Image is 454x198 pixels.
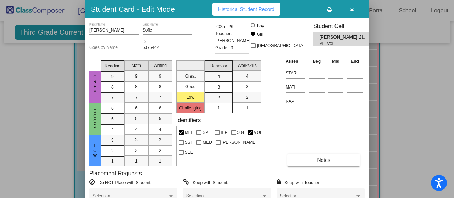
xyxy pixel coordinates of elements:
[185,128,193,137] span: MLL
[238,62,257,69] span: Workskills
[246,73,248,79] span: 4
[256,23,264,29] div: Boy
[215,30,250,44] span: Teacher: [PERSON_NAME]
[92,74,98,99] span: Great
[159,147,161,154] span: 2
[111,84,114,90] span: 8
[135,105,138,111] span: 6
[111,126,114,133] span: 4
[159,137,161,143] span: 3
[256,31,264,38] div: Girl
[183,179,228,186] label: = Keep with Student:
[135,137,138,143] span: 3
[284,57,307,65] th: Asses
[159,115,161,122] span: 5
[359,34,369,41] span: JL
[135,126,138,132] span: 4
[159,105,161,111] span: 6
[217,73,220,80] span: 4
[111,95,114,101] span: 7
[135,147,138,154] span: 2
[217,95,220,101] span: 2
[176,117,201,124] label: Identifiers
[286,96,305,107] input: assessment
[132,62,141,69] span: Math
[91,5,175,13] h3: Student Card - Edit Mode
[286,82,305,92] input: assessment
[222,138,257,147] span: [PERSON_NAME]
[185,138,193,147] span: SST
[143,45,192,50] input: Enter ID
[287,154,360,166] button: Notes
[317,157,330,163] span: Notes
[218,6,275,12] span: Historical Student Record
[217,84,220,90] span: 3
[215,44,233,51] span: Grade : 3
[89,170,142,177] label: Placement Requests
[111,137,114,143] span: 3
[320,34,359,41] span: [PERSON_NAME]
[307,57,326,65] th: Beg
[212,3,280,16] button: Historical Student Record
[89,45,139,50] input: goes by name
[159,94,161,101] span: 7
[203,128,211,137] span: SPE
[277,179,321,186] label: = Keep with Teacher:
[210,63,227,69] span: Behavior
[246,105,248,111] span: 1
[254,128,262,137] span: VOL
[246,84,248,90] span: 3
[215,23,233,30] span: 2025 - 26
[257,41,304,50] span: [DEMOGRAPHIC_DATA]
[320,41,354,46] span: MLL VOL
[159,73,161,79] span: 9
[185,148,193,157] span: SEE
[89,179,151,186] label: = Do NOT Place with Student:
[237,128,244,137] span: 504
[135,73,138,79] span: 9
[111,105,114,112] span: 6
[159,84,161,90] span: 8
[111,158,114,164] span: 1
[313,23,375,29] h3: Student Cell
[105,63,121,69] span: Reading
[221,128,227,137] span: IEP
[326,57,345,65] th: Mid
[135,115,138,122] span: 5
[111,116,114,122] span: 5
[159,126,161,132] span: 4
[111,148,114,154] span: 2
[135,94,138,101] span: 7
[345,57,365,65] th: End
[111,73,114,80] span: 9
[92,109,98,129] span: Good
[203,138,212,147] span: MED
[159,158,161,164] span: 1
[135,84,138,90] span: 8
[135,158,138,164] span: 1
[286,68,305,78] input: assessment
[92,143,98,158] span: Low
[217,105,220,111] span: 1
[246,94,248,101] span: 2
[154,62,167,69] span: Writing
